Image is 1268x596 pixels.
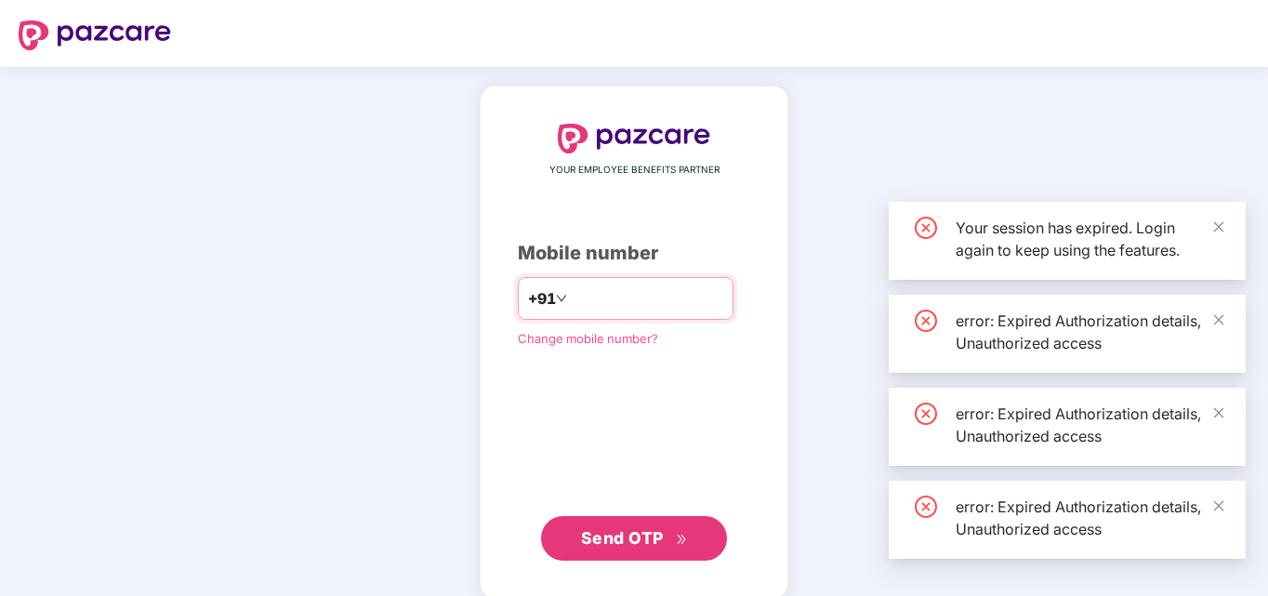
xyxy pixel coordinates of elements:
div: Mobile number [518,239,750,268]
div: error: Expired Authorization details, Unauthorized access [956,496,1223,540]
span: close-circle [915,403,937,425]
span: close-circle [915,310,937,332]
span: close [1212,499,1225,512]
button: Send OTPdouble-right [541,516,727,561]
span: close-circle [915,496,937,518]
span: close [1212,313,1225,326]
span: +91 [528,287,556,311]
span: close [1212,220,1225,233]
img: logo [19,20,171,50]
a: Change mobile number? [518,331,658,346]
div: error: Expired Authorization details, Unauthorized access [956,310,1223,354]
span: down [556,293,567,304]
span: close [1212,406,1225,419]
div: error: Expired Authorization details, Unauthorized access [956,403,1223,447]
span: double-right [676,534,688,546]
img: logo [558,124,710,153]
span: Send OTP [581,528,664,548]
span: close-circle [915,217,937,239]
span: YOUR EMPLOYEE BENEFITS PARTNER [549,163,720,178]
div: Your session has expired. Login again to keep using the features. [956,217,1223,261]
